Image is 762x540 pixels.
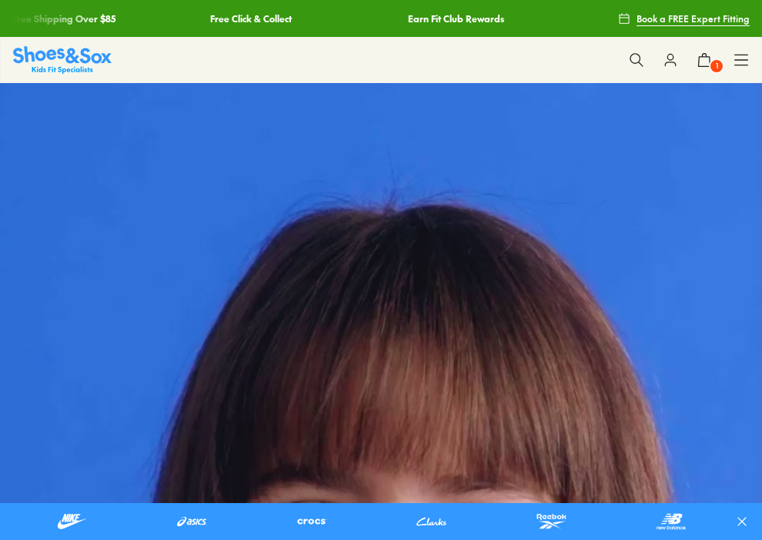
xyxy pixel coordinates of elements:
[637,12,750,25] span: Book a FREE Expert Fitting
[687,43,721,77] button: 1
[618,5,750,32] a: Book a FREE Expert Fitting
[13,46,112,73] a: Shoes & Sox
[13,46,112,73] img: SNS_Logo_Responsive.svg
[709,58,724,74] span: 1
